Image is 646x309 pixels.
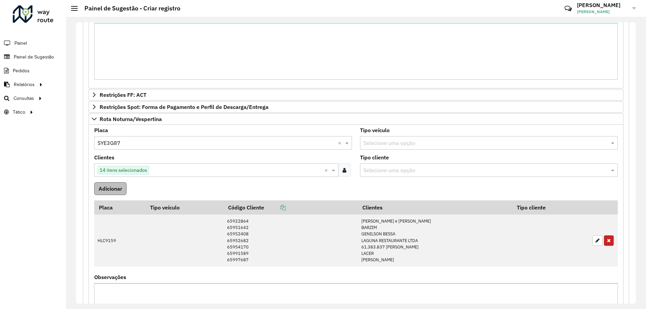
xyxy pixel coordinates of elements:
button: Adicionar [94,182,127,195]
span: 14 itens selecionados [98,166,149,174]
span: Rota Noturna/Vespertina [100,116,162,122]
span: Painel [14,40,27,47]
th: Tipo cliente [512,200,589,215]
a: Restrições Spot: Forma de Pagamento e Perfil de Descarga/Entrega [88,101,623,113]
th: Clientes [358,200,512,215]
label: Clientes [94,153,114,161]
th: Tipo veículo [145,200,223,215]
label: Placa [94,126,108,134]
span: Restrições FF: ACT [100,92,146,98]
th: Placa [94,200,145,215]
a: Contato Rápido [561,1,575,16]
h2: Painel de Sugestão - Criar registro [78,5,180,12]
a: Copiar [264,204,286,211]
td: HLC9159 [94,215,145,267]
span: Tático [13,109,25,116]
a: Rota Noturna/Vespertina [88,113,623,125]
label: Tipo cliente [360,153,389,161]
a: Restrições FF: ACT [88,89,623,101]
span: Consultas [13,95,34,102]
label: Observações [94,273,126,281]
span: Relatórios [14,81,35,88]
td: 65922864 65951642 65952408 65952682 65954170 65991589 65997687 [223,215,358,267]
span: Clear all [338,139,344,147]
span: Clear all [324,166,330,174]
label: Tipo veículo [360,126,390,134]
span: [PERSON_NAME] [577,9,627,15]
span: Restrições Spot: Forma de Pagamento e Perfil de Descarga/Entrega [100,104,268,110]
th: Código Cliente [223,200,358,215]
td: [PERSON_NAME] e [PERSON_NAME] BARZIM GENILSON BESSA LAGUNA RESTAURANTE LTDA 61.383.837 [PERSON_NA... [358,215,512,267]
span: Painel de Sugestão [14,53,54,61]
h3: [PERSON_NAME] [577,2,627,8]
span: Pedidos [13,67,30,74]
